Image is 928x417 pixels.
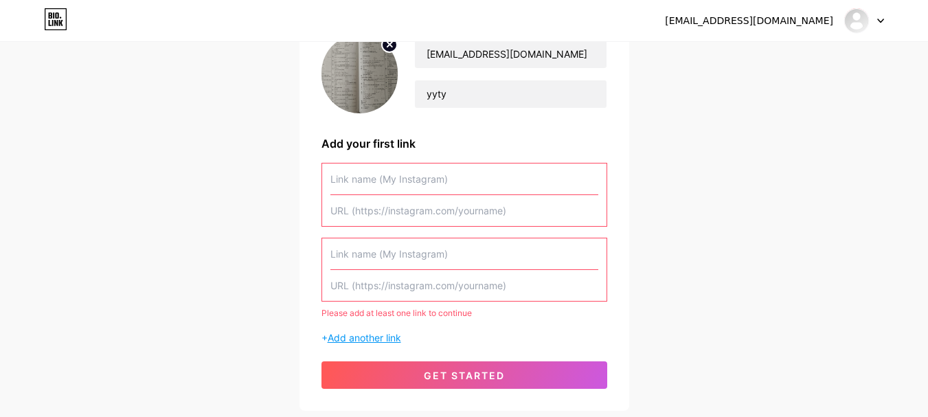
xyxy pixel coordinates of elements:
[328,332,401,343] span: Add another link
[321,361,607,389] button: get started
[330,164,598,194] input: Link name (My Instagram)
[330,195,598,226] input: URL (https://instagram.com/yourname)
[330,238,598,269] input: Link name (My Instagram)
[665,14,833,28] div: [EMAIL_ADDRESS][DOMAIN_NAME]
[321,307,607,319] div: Please add at least one link to continue
[330,270,598,301] input: URL (https://instagram.com/yourname)
[844,8,870,34] img: Nabil Music
[415,80,606,108] input: bio
[321,330,607,345] div: +
[321,34,398,113] img: profile pic
[321,135,607,152] div: Add your first link
[424,370,505,381] span: get started
[415,41,606,68] input: Your name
